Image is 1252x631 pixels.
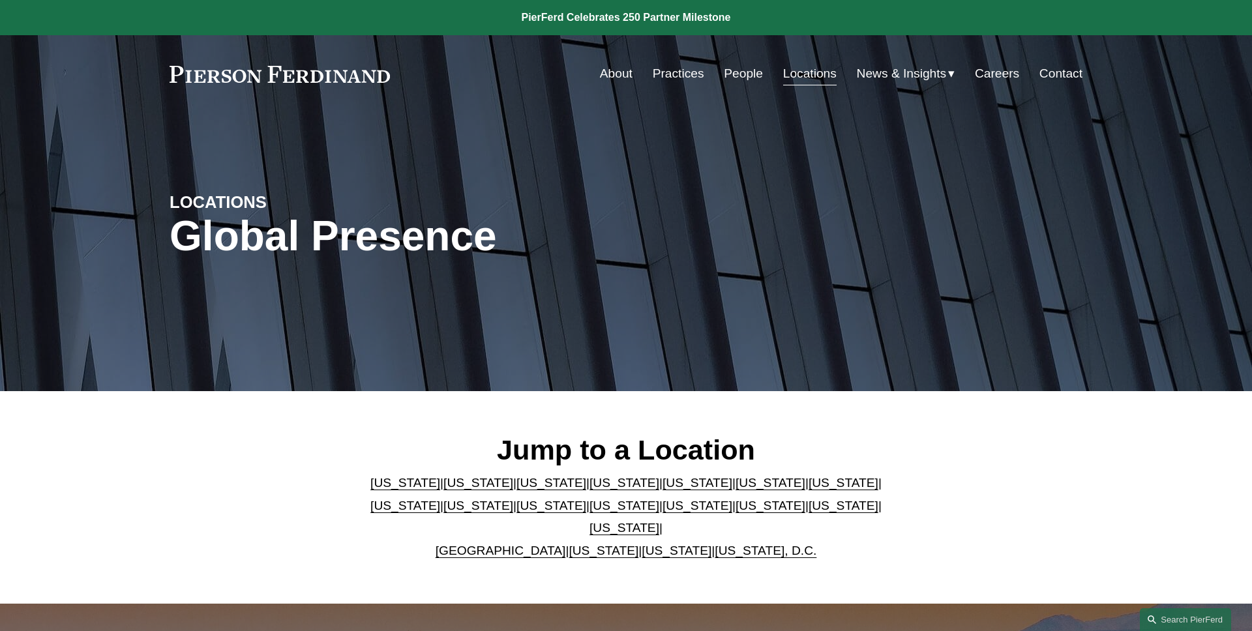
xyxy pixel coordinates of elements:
[589,499,659,512] a: [US_STATE]
[642,544,711,557] a: [US_STATE]
[436,544,566,557] a: [GEOGRAPHIC_DATA]
[736,476,805,490] a: [US_STATE]
[370,476,440,490] a: [US_STATE]
[589,476,659,490] a: [US_STATE]
[516,499,586,512] a: [US_STATE]
[857,61,955,86] a: folder dropdown
[975,61,1019,86] a: Careers
[736,499,805,512] a: [US_STATE]
[360,433,893,467] h2: Jump to a Location
[360,472,893,562] p: | | | | | | | | | | | | | | | | | |
[569,544,638,557] a: [US_STATE]
[809,476,878,490] a: [US_STATE]
[443,476,513,490] a: [US_STATE]
[516,476,586,490] a: [US_STATE]
[783,61,837,86] a: Locations
[809,499,878,512] a: [US_STATE]
[857,63,947,85] span: News & Insights
[370,499,440,512] a: [US_STATE]
[589,521,659,535] a: [US_STATE]
[653,61,704,86] a: Practices
[170,213,778,260] h1: Global Presence
[724,61,763,86] a: People
[663,476,732,490] a: [US_STATE]
[1140,608,1231,631] a: Search this site
[715,544,816,557] a: [US_STATE], D.C.
[443,499,513,512] a: [US_STATE]
[663,499,732,512] a: [US_STATE]
[1039,61,1082,86] a: Contact
[170,192,398,213] h4: LOCATIONS
[600,61,633,86] a: About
